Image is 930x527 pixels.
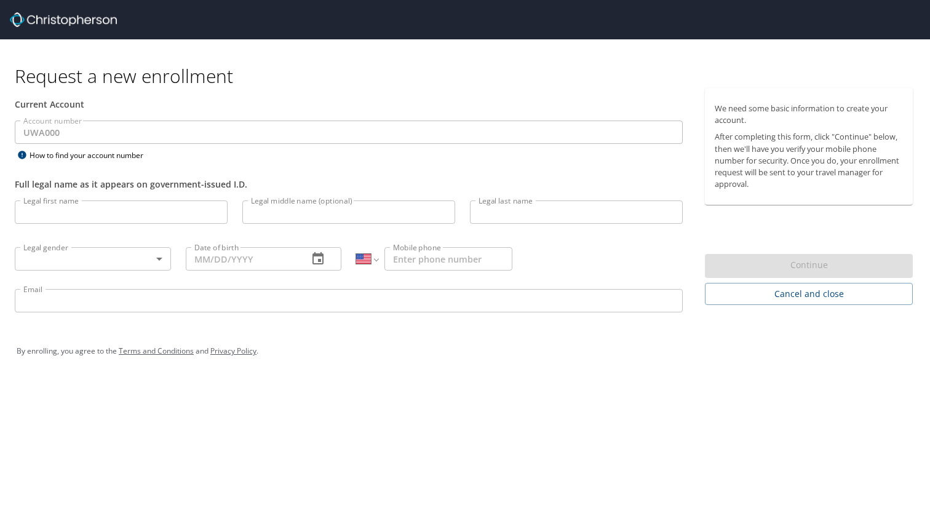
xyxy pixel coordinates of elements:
[15,178,683,191] div: Full legal name as it appears on government-issued I.D.
[10,12,117,27] img: cbt logo
[119,346,194,356] a: Terms and Conditions
[715,131,903,190] p: After completing this form, click "Continue" below, then we'll have you verify your mobile phone ...
[384,247,512,271] input: Enter phone number
[15,148,169,163] div: How to find your account number
[15,64,923,88] h1: Request a new enrollment
[210,346,256,356] a: Privacy Policy
[15,247,171,271] div: ​
[17,336,913,367] div: By enrolling, you agree to the and .
[705,283,913,306] button: Cancel and close
[715,103,903,126] p: We need some basic information to create your account.
[186,247,299,271] input: MM/DD/YYYY
[15,98,683,111] div: Current Account
[715,287,903,302] span: Cancel and close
